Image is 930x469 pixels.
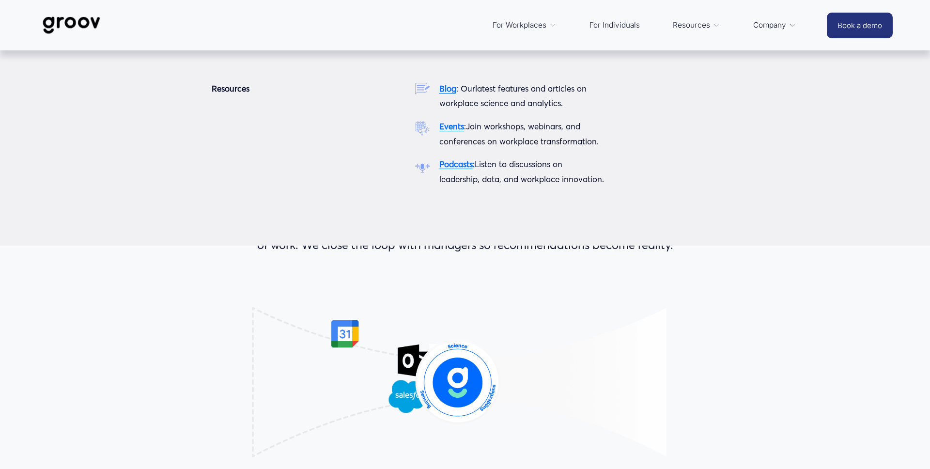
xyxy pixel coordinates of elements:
[439,81,604,111] p: latest features and articles on workplace science and analytics.
[585,14,645,37] a: For Individuals
[748,14,801,37] a: folder dropdown
[456,83,475,94] span: : Our
[668,14,725,37] a: folder dropdown
[827,13,893,38] a: Book a demo
[439,157,604,187] p: Listen to discussions on leadership, data, and workplace innovation.
[439,83,456,94] a: Blog
[439,119,604,149] p: Join workshops, webinars, and conferences on workplace transformation.
[439,121,464,131] a: Events
[37,9,106,41] img: Groov | Workplace Science Platform | Unlock Performance | Drive Results
[488,14,561,37] a: folder dropdown
[673,18,710,32] span: Resources
[473,159,475,169] strong: :
[439,159,473,169] a: Podcasts
[212,83,249,94] strong: Resources
[753,18,786,32] span: Company
[493,18,546,32] span: For Workplaces
[464,121,466,131] span: :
